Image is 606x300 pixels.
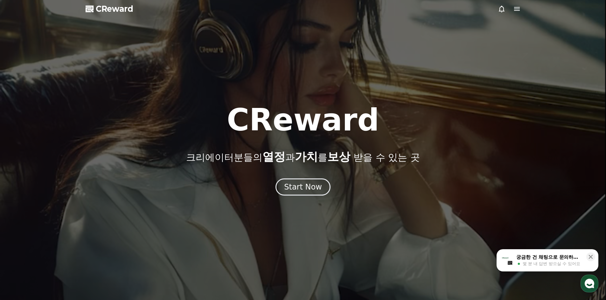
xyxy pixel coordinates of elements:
[327,150,350,163] span: 보상
[275,178,331,196] button: Start Now
[96,4,133,14] span: CReward
[227,105,379,135] h1: CReward
[86,4,133,14] a: CReward
[186,150,420,163] p: 크리에이터분들의 과 를 받을 수 있는 곳
[262,150,285,163] span: 열정
[284,182,322,192] div: Start Now
[295,150,318,163] span: 가치
[275,185,331,191] a: Start Now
